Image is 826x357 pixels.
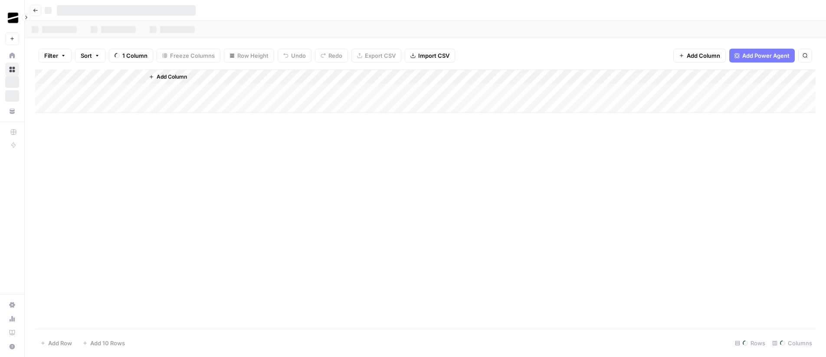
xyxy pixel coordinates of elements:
[122,51,147,60] span: 1 Column
[35,336,77,350] button: Add Row
[5,49,19,63] a: Home
[5,312,19,326] a: Usage
[224,49,274,63] button: Row Height
[731,336,769,350] div: Rows
[769,336,816,350] div: Columns
[5,104,19,118] a: Your Data
[157,73,187,81] span: Add Column
[687,51,720,60] span: Add Column
[145,71,190,83] button: Add Column
[44,51,58,60] span: Filter
[729,49,795,63] button: Add Power Agent
[405,49,455,63] button: Import CSV
[673,49,726,63] button: Add Column
[48,339,72,347] span: Add Row
[291,51,306,60] span: Undo
[315,49,348,63] button: Redo
[328,51,342,60] span: Redo
[351,49,401,63] button: Export CSV
[365,51,396,60] span: Export CSV
[77,336,130,350] button: Add 10 Rows
[109,49,153,63] button: 1 Column
[5,63,19,76] a: Browse
[39,49,72,63] button: Filter
[81,51,92,60] span: Sort
[90,339,125,347] span: Add 10 Rows
[5,7,19,29] button: Workspace: OGM
[170,51,215,60] span: Freeze Columns
[418,51,449,60] span: Import CSV
[5,326,19,340] a: Learning Hub
[75,49,105,63] button: Sort
[237,51,269,60] span: Row Height
[5,298,19,312] a: Settings
[157,49,220,63] button: Freeze Columns
[278,49,311,63] button: Undo
[5,340,19,354] button: Help + Support
[5,10,21,26] img: OGM Logo
[742,51,790,60] span: Add Power Agent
